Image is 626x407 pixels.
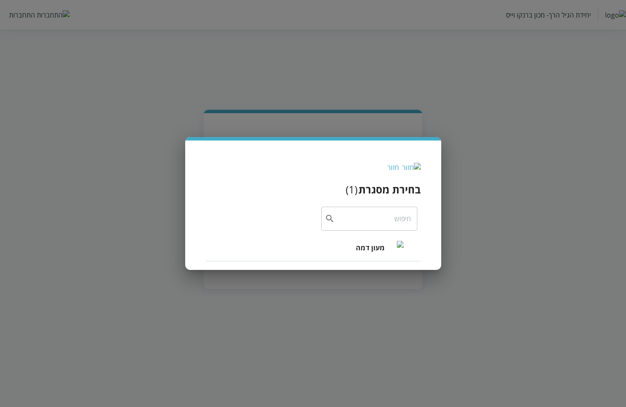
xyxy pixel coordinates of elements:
img: חזור [402,163,421,172]
span: מעון דמה [356,243,384,253]
img: מעון דמה [390,241,404,255]
div: חזור [387,163,399,172]
h3: בחירת מסגרת [358,182,421,196]
input: חיפוש [335,207,411,231]
div: ( 1 ) [346,182,358,196]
